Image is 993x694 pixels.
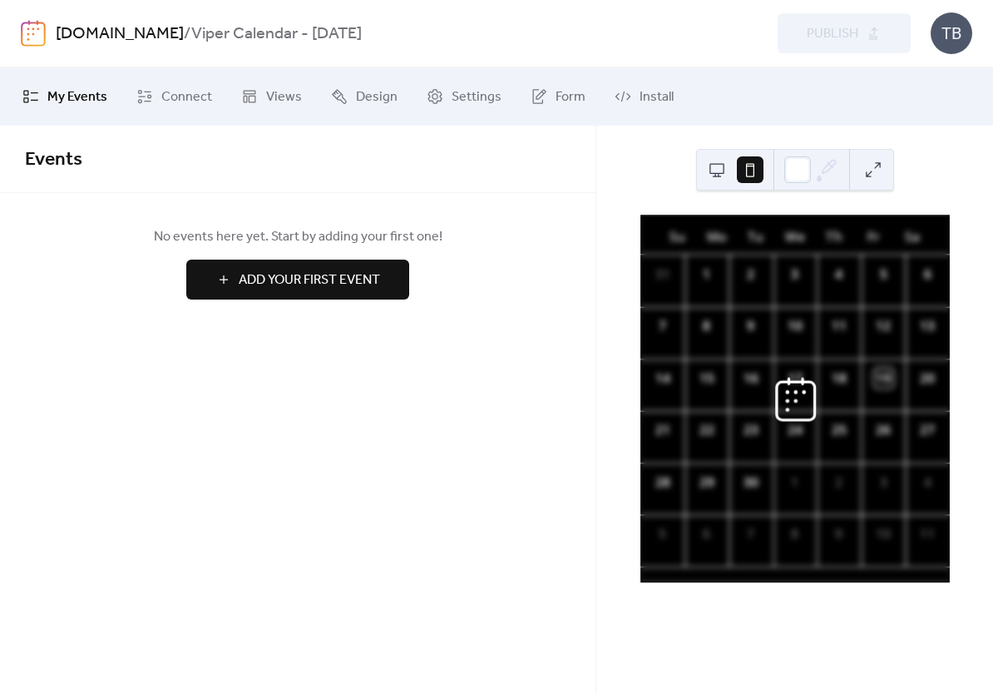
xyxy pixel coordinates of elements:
span: Design [356,87,398,107]
div: Tu [736,216,775,255]
div: 4 [829,265,848,284]
button: Add Your First Event [186,260,409,300]
a: [DOMAIN_NAME] [56,18,184,50]
div: Mo [697,216,736,255]
div: 7 [653,317,672,336]
a: Design [319,74,410,119]
div: 14 [653,369,672,388]
div: 27 [917,420,936,439]
div: 25 [829,420,848,439]
div: 31 [653,265,672,284]
span: Events [25,141,82,178]
div: 21 [653,420,672,439]
a: Views [229,74,314,119]
a: My Events [10,74,120,119]
div: 26 [873,420,892,439]
div: 9 [829,524,848,543]
div: 11 [829,317,848,336]
div: 6 [697,524,716,543]
div: 5 [873,265,892,284]
b: Viper Calendar - [DATE] [191,18,362,50]
a: Form [518,74,598,119]
div: Th [814,216,853,255]
a: Connect [124,74,225,119]
img: logo [21,20,46,47]
div: 1 [785,473,804,492]
div: 19 [873,369,892,388]
div: 28 [653,473,672,492]
div: 30 [741,473,760,492]
div: 22 [697,420,716,439]
div: 24 [785,420,804,439]
span: Settings [452,87,501,107]
div: Su [658,216,697,255]
div: 6 [917,265,936,284]
div: 13 [917,317,936,336]
div: 12 [873,317,892,336]
span: Views [266,87,302,107]
span: No events here yet. Start by adding your first one! [25,227,571,247]
span: Install [640,87,674,107]
div: 15 [697,369,716,388]
div: 10 [785,317,804,336]
div: 23 [741,420,760,439]
div: 7 [741,524,760,543]
b: / [184,18,191,50]
div: Sa [893,216,932,255]
a: Add Your First Event [25,260,571,300]
div: 8 [697,317,716,336]
div: Fr [853,216,892,255]
div: 16 [741,369,760,388]
div: 11 [917,524,936,543]
span: My Events [47,87,107,107]
a: Settings [414,74,514,119]
div: 18 [829,369,848,388]
div: 2 [741,265,760,284]
span: Connect [161,87,212,107]
span: Add Your First Event [239,270,380,290]
div: 29 [697,473,716,492]
div: We [775,216,814,255]
div: 8 [785,524,804,543]
div: 20 [917,369,936,388]
div: 4 [917,473,936,492]
div: 3 [785,265,804,284]
div: 9 [741,317,760,336]
div: 5 [653,524,672,543]
div: 2 [829,473,848,492]
div: 1 [697,265,716,284]
div: 3 [873,473,892,492]
div: 17 [785,369,804,388]
div: 10 [873,524,892,543]
a: Install [602,74,686,119]
div: TB [931,12,972,54]
span: Form [556,87,585,107]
